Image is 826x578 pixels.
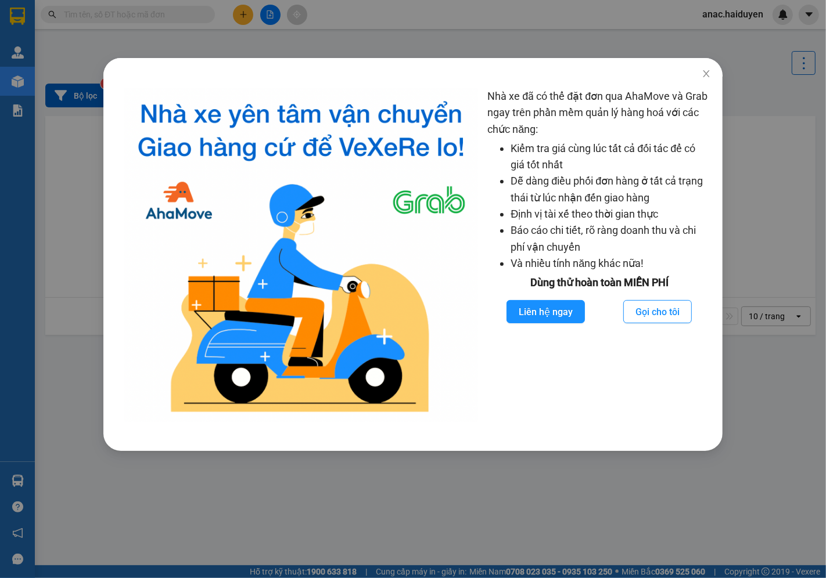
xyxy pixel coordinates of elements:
[519,305,573,319] span: Liên hệ ngay
[487,274,711,291] div: Dùng thử hoàn toàn MIỄN PHÍ
[507,300,585,323] button: Liên hệ ngay
[124,88,479,422] img: logo
[623,300,692,323] button: Gọi cho tôi
[511,173,711,206] li: Dễ dàng điều phối đơn hàng ở tất cả trạng thái từ lúc nhận đến giao hàng
[511,222,711,255] li: Báo cáo chi tiết, rõ ràng doanh thu và chi phí vận chuyển
[487,88,711,422] div: Nhà xe đã có thể đặt đơn qua AhaMove và Grab ngay trên phần mềm quản lý hàng hoá với các chức năng:
[511,140,711,174] li: Kiểm tra giá cùng lúc tất cả đối tác để có giá tốt nhất
[511,206,711,222] li: Định vị tài xế theo thời gian thực
[635,305,680,319] span: Gọi cho tôi
[702,69,711,78] span: close
[511,255,711,272] li: Và nhiều tính năng khác nữa!
[690,58,723,91] button: Close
